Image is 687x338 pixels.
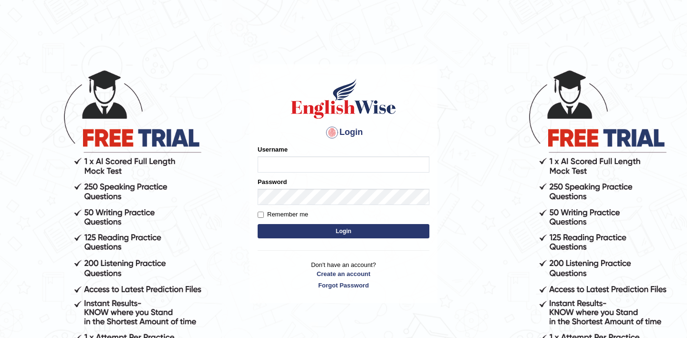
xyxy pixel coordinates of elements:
p: Don't have an account? [258,260,429,290]
label: Password [258,177,287,186]
input: Remember me [258,212,264,218]
a: Forgot Password [258,281,429,290]
label: Username [258,145,288,154]
button: Login [258,224,429,238]
h4: Login [258,125,429,140]
label: Remember me [258,210,308,219]
a: Create an account [258,269,429,278]
img: Logo of English Wise sign in for intelligent practice with AI [289,77,398,120]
